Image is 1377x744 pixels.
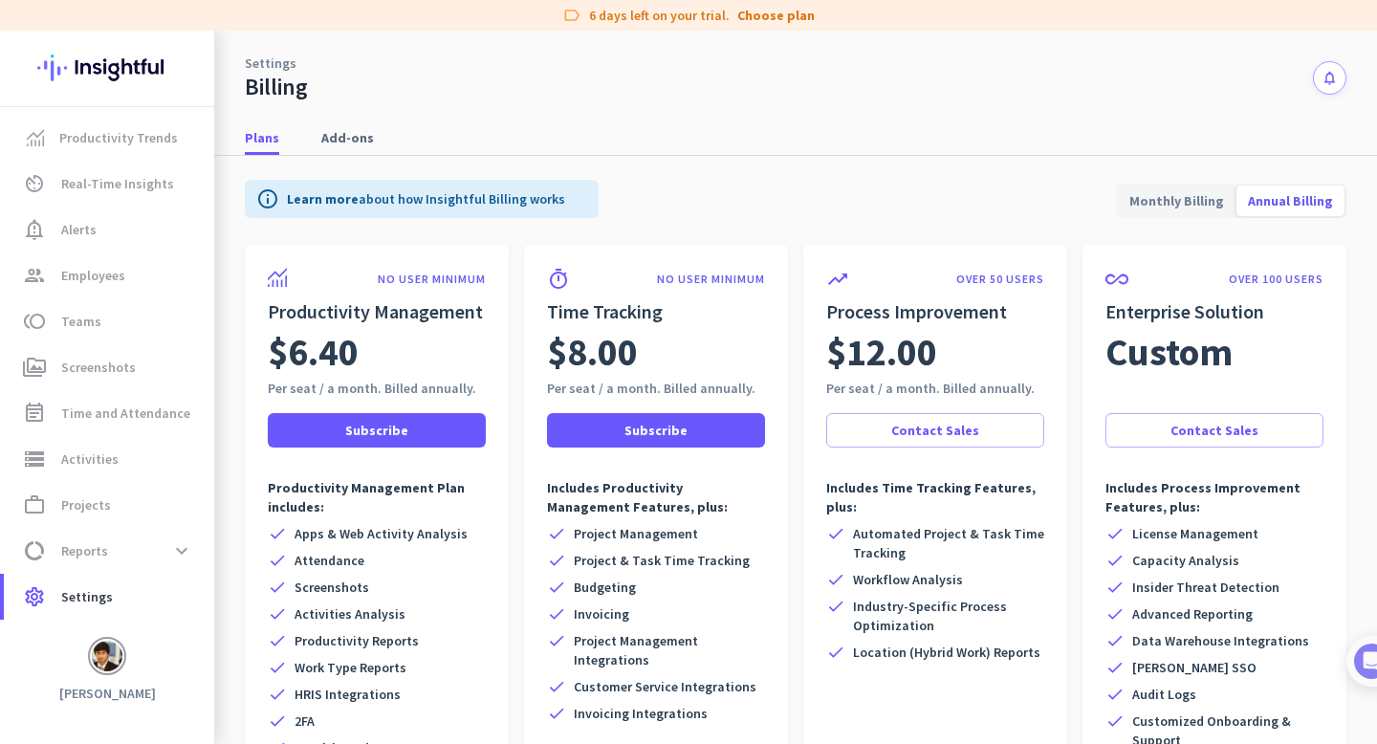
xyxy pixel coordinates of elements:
[61,356,136,379] span: Screenshots
[4,252,214,298] a: groupEmployees
[4,161,214,207] a: av_timerReal-Time Insights
[74,333,324,352] div: Add employees
[23,402,46,425] i: event_note
[826,570,845,589] i: check
[891,421,979,440] span: Contact Sales
[4,528,214,574] a: data_usageReportsexpand_more
[295,578,369,597] span: Screenshots
[61,493,111,516] span: Projects
[92,641,122,671] img: avatar
[1118,178,1235,224] span: Monthly Billing
[268,604,287,624] i: check
[68,200,98,230] img: Profile image for Tamara
[4,298,214,344] a: tollTeams
[1105,325,1233,379] span: Custom
[378,272,486,287] p: NO USER MINIMUM
[295,551,364,570] span: Attendance
[268,551,287,570] i: check
[295,711,315,731] span: 2FA
[4,207,214,252] a: notification_importantAlerts
[96,597,191,673] button: Messages
[268,578,287,597] i: check
[23,172,46,195] i: av_timer
[1105,578,1125,597] i: check
[23,264,46,287] i: group
[287,190,359,208] a: Learn more
[1105,604,1125,624] i: check
[287,597,382,673] button: Tasks
[1105,524,1125,543] i: check
[574,524,698,543] span: Project Management
[268,524,287,543] i: check
[23,539,46,562] i: data_usage
[268,685,287,704] i: check
[256,187,279,210] i: info
[826,524,845,543] i: check
[574,551,750,570] span: Project & Task Time Tracking
[61,172,174,195] span: Real-Time Insights
[268,631,287,650] i: check
[547,578,566,597] i: check
[163,9,224,41] h1: Tasks
[23,356,46,379] i: perm_media
[547,631,566,650] i: check
[826,298,1044,325] h2: Process Improvement
[562,6,581,25] i: label
[1170,421,1258,440] span: Contact Sales
[1105,413,1323,448] a: Contact Sales
[1132,631,1309,650] span: Data Warehouse Integrations
[547,268,570,291] i: timer
[268,298,486,325] h2: Productivity Management
[35,544,347,589] div: 2Initial tracking settings and how to edit them
[826,597,845,616] i: check
[1132,604,1253,624] span: Advanced Reporting
[336,8,370,42] div: Close
[28,645,67,658] span: Home
[4,482,214,528] a: work_outlineProjects
[1313,61,1346,95] button: notifications
[268,325,359,379] span: $6.40
[4,390,214,436] a: event_noteTime and Attendance
[74,551,324,589] div: Initial tracking settings and how to edit them
[244,252,363,272] p: About 10 minutes
[1105,268,1128,291] i: all_inclusive
[27,129,44,146] img: menu-item
[1132,551,1239,570] span: Capacity Analysis
[245,73,308,101] div: Billing
[59,126,178,149] span: Productivity Trends
[574,677,756,696] span: Customer Service Integrations
[268,268,287,287] img: product-icon
[1105,711,1125,731] i: check
[1322,70,1338,86] i: notifications
[547,413,765,448] button: Subscribe
[853,570,963,589] span: Workflow Analysis
[345,421,408,440] span: Subscribe
[4,574,214,620] a: settingsSettings
[295,604,405,624] span: Activities Analysis
[268,658,287,677] i: check
[295,631,419,650] span: Productivity Reports
[287,189,565,208] p: about how Insightful Billing works
[547,478,765,516] p: Includes Productivity Management Features, plus:
[23,493,46,516] i: work_outline
[624,421,688,440] span: Subscribe
[295,658,406,677] span: Work Type Reports
[956,272,1044,287] p: OVER 50 USERS
[268,379,486,398] div: Per seat / a month. Billed annually.
[547,524,566,543] i: check
[1105,685,1125,704] i: check
[35,326,347,357] div: 1Add employees
[1132,658,1257,677] span: [PERSON_NAME] SSO
[111,645,177,658] span: Messages
[826,379,1044,398] div: Per seat / a month. Billed annually.
[23,218,46,241] i: notification_important
[4,115,214,161] a: menu-itemProductivity Trends
[547,704,566,723] i: check
[1236,178,1344,224] span: Annual Billing
[245,128,279,147] span: Plans
[23,448,46,470] i: storage
[737,6,815,25] a: Choose plan
[164,534,199,568] button: expand_more
[268,711,287,731] i: check
[27,142,356,188] div: You're just a few steps away from completing the essential app setup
